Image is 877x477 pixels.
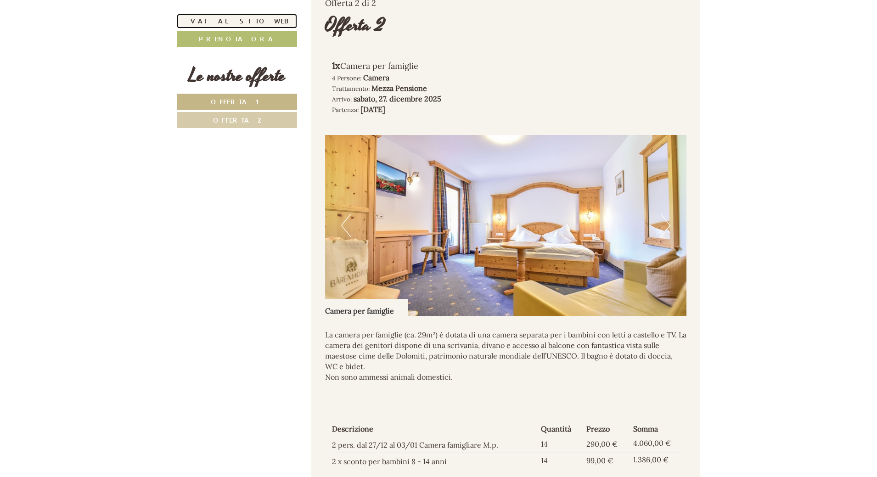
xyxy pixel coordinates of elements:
b: Camera [363,73,389,82]
div: Camera per famiglie [332,59,492,73]
img: image [325,135,687,316]
td: 2 x sconto per bambini 8 - 14 anni [332,453,538,469]
td: 14 [537,436,583,453]
p: La camera per famiglie (ca. 29m²) è dotata di una camera separata per i bambini con letti a caste... [325,330,687,382]
small: Trattamento: [332,84,370,93]
td: 1.386,00 € [630,453,680,469]
span: 99,00 € [586,456,613,465]
b: [DATE] [360,105,385,114]
small: Partenza: [332,106,359,114]
td: 14 [537,453,583,469]
span: Offerta 2 [213,116,261,124]
b: sabato, 27. dicembre 2025 [354,94,441,103]
a: Prenota ora [177,31,297,47]
button: Previous [341,214,351,237]
button: Next [661,214,670,237]
span: Offerta 1 [211,97,264,106]
b: Mezza Pensione [371,84,427,93]
th: Prezzo [583,422,630,436]
div: Offerta 2 [325,12,385,39]
th: Somma [630,422,680,436]
div: Camera per famiglie [325,299,408,316]
div: Le nostre offerte [177,63,297,89]
th: Descrizione [332,422,538,436]
a: Vai al sito web [177,14,297,28]
small: 4 Persone: [332,74,361,82]
b: 1x [332,60,340,71]
small: Arrivo: [332,95,352,103]
td: 2 pers. dal 27/12 al 03/01 Camera famigliare M.p. [332,436,538,453]
span: 290,00 € [586,439,618,449]
th: Quantità [537,422,583,436]
td: 4.060,00 € [630,436,680,453]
